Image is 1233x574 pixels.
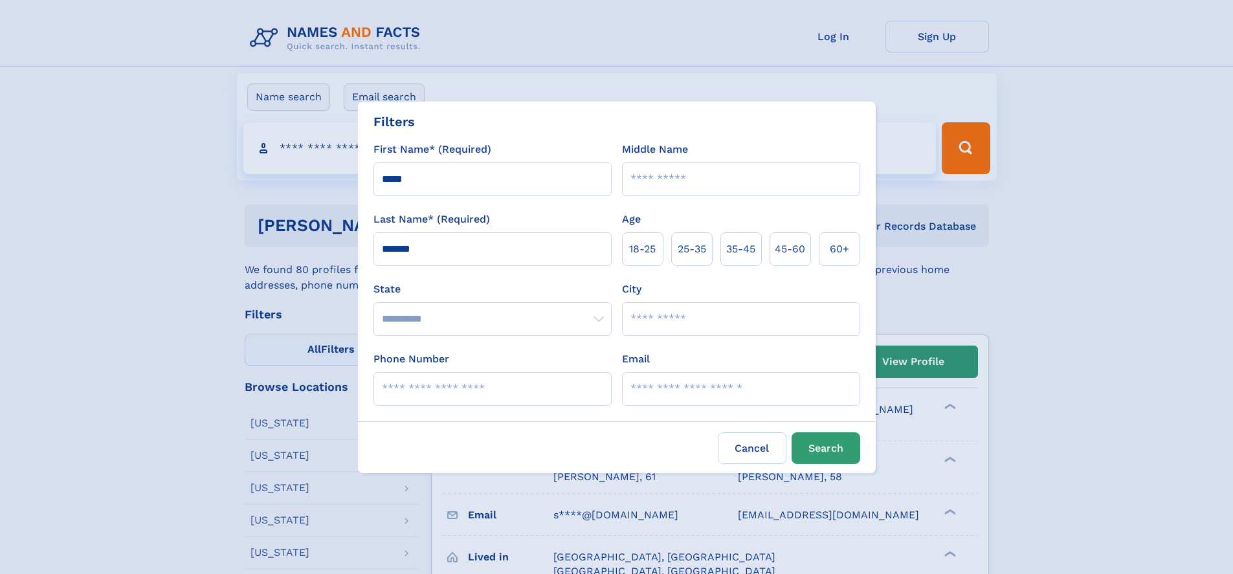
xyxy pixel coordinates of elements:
label: State [373,281,612,297]
label: Last Name* (Required) [373,212,490,227]
label: Email [622,351,650,367]
span: 45‑60 [775,241,805,257]
span: 18‑25 [629,241,656,257]
label: City [622,281,641,297]
label: Phone Number [373,351,449,367]
label: Cancel [718,432,786,464]
label: Middle Name [622,142,688,157]
span: 25‑35 [678,241,706,257]
div: Filters [373,112,415,131]
span: 60+ [830,241,849,257]
label: First Name* (Required) [373,142,491,157]
label: Age [622,212,641,227]
button: Search [792,432,860,464]
span: 35‑45 [726,241,755,257]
